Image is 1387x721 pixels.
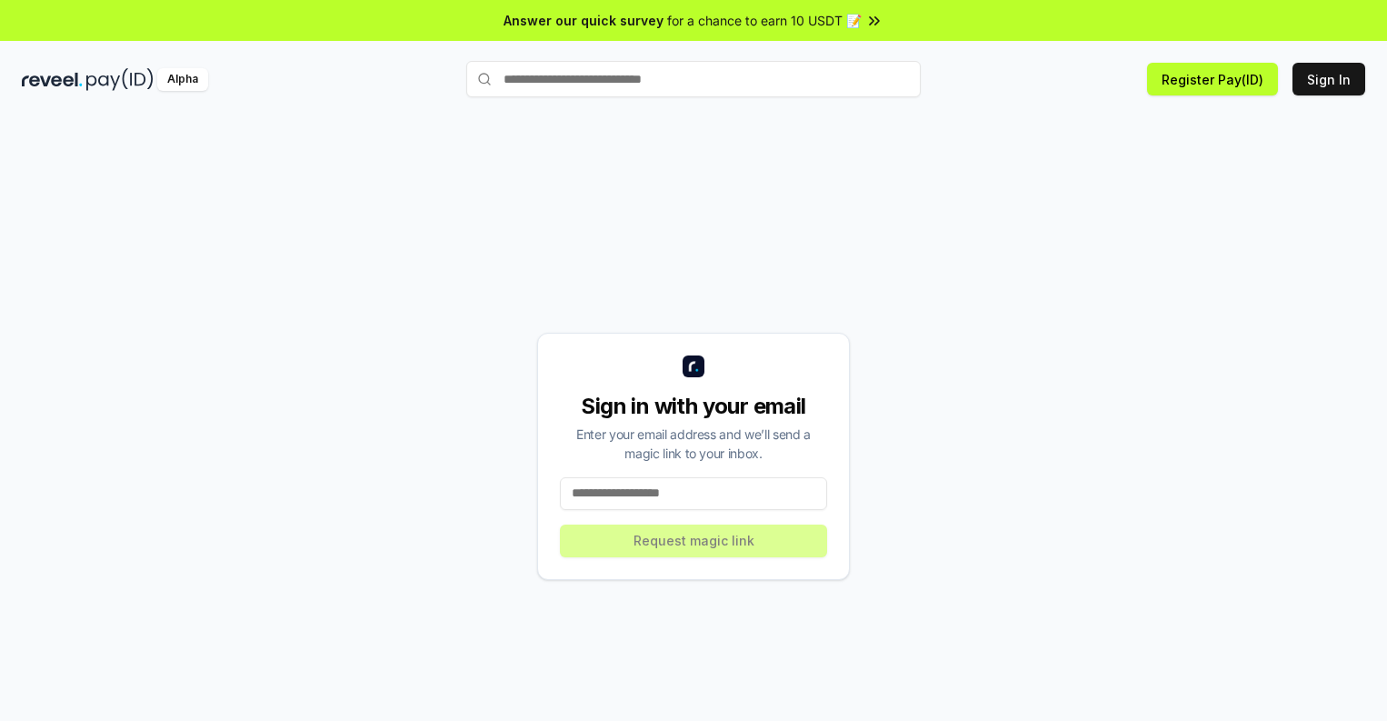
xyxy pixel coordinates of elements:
button: Sign In [1292,63,1365,95]
img: logo_small [683,355,704,377]
div: Alpha [157,68,208,91]
img: pay_id [86,68,154,91]
span: for a chance to earn 10 USDT 📝 [667,11,862,30]
button: Register Pay(ID) [1147,63,1278,95]
img: reveel_dark [22,68,83,91]
span: Answer our quick survey [504,11,664,30]
div: Sign in with your email [560,392,827,421]
div: Enter your email address and we’ll send a magic link to your inbox. [560,425,827,463]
